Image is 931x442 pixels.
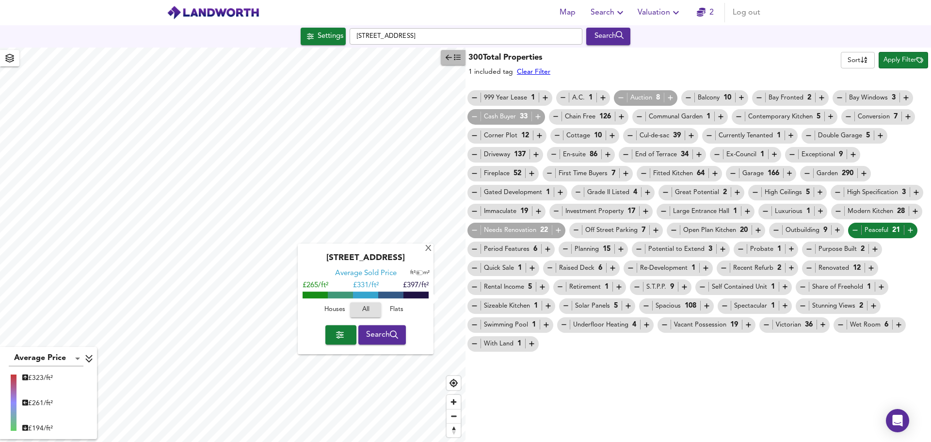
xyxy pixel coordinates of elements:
h3: 300 Total Properties [468,52,550,64]
div: Run Your Search [586,28,630,45]
button: Search [358,325,406,344]
div: £ 323/ft² [22,373,53,383]
div: X [424,245,433,254]
div: Average Sold Price [335,269,397,278]
button: Reset bearing to north [447,423,461,437]
span: Search [366,328,399,342]
button: Valuation [634,3,686,22]
span: £397/ft² [403,282,429,289]
button: 2 [690,3,721,22]
span: Valuation [638,6,682,19]
button: Find my location [447,376,461,390]
div: £ 194/ft² [22,424,53,433]
img: logo [167,5,259,20]
button: Zoom in [447,395,461,409]
button: Zoom out [447,409,461,423]
span: £ 331/ft² [353,282,379,289]
button: Settings [301,28,346,45]
div: Search [589,30,628,43]
span: Apply Filter [883,55,923,66]
button: Flats [381,302,412,317]
span: Flats [384,304,410,315]
a: 2 [697,6,714,19]
div: Click to configure Search Settings [301,28,346,45]
input: Enter a location... [350,28,582,45]
span: Map [556,6,579,19]
span: Search [591,6,626,19]
button: Search [586,28,630,45]
a: Clear Filter [517,68,550,75]
button: Houses [319,302,350,317]
div: 1 included tag [468,67,550,77]
button: Apply Filter [879,52,928,68]
span: Houses [321,304,348,315]
button: Search [587,3,630,22]
div: £ 261/ft² [22,398,53,408]
button: All [350,302,381,317]
div: Sort [841,52,875,68]
div: Open Intercom Messenger [886,409,909,432]
div: Settings [318,30,343,43]
span: m² [423,270,430,276]
div: [STREET_ADDRESS] [303,253,429,269]
span: All [355,304,376,315]
button: Map [552,3,583,22]
span: Log out [733,6,760,19]
span: ft² [410,270,416,276]
div: Average Price [9,351,83,366]
span: £265/ft² [303,282,328,289]
button: Log out [729,3,764,22]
